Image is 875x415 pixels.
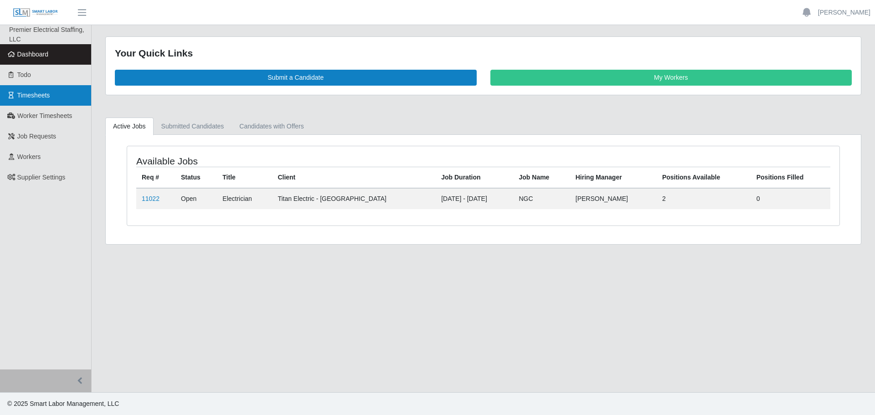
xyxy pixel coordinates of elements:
[436,167,513,188] th: Job Duration
[217,188,272,209] td: Electrician
[154,118,232,135] a: Submitted Candidates
[570,188,657,209] td: [PERSON_NAME]
[142,195,160,202] a: 11022
[436,188,513,209] td: [DATE] - [DATE]
[136,155,417,167] h4: Available Jobs
[17,174,66,181] span: Supplier Settings
[136,167,175,188] th: Req #
[232,118,311,135] a: Candidates with Offers
[17,112,72,119] span: Worker Timesheets
[9,26,84,43] span: Premier Electrical Staffing, LLC
[272,188,436,209] td: Titan Electric - [GEOGRAPHIC_DATA]
[272,167,436,188] th: Client
[13,8,58,18] img: SLM Logo
[175,167,217,188] th: Status
[17,71,31,78] span: Todo
[490,70,852,86] a: My Workers
[818,8,870,17] a: [PERSON_NAME]
[17,153,41,160] span: Workers
[514,188,570,209] td: NGC
[17,51,49,58] span: Dashboard
[657,167,751,188] th: Positions Available
[17,92,50,99] span: Timesheets
[751,188,830,209] td: 0
[217,167,272,188] th: Title
[570,167,657,188] th: Hiring Manager
[514,167,570,188] th: Job Name
[115,70,477,86] a: Submit a Candidate
[657,188,751,209] td: 2
[115,46,852,61] div: Your Quick Links
[175,188,217,209] td: Open
[105,118,154,135] a: Active Jobs
[17,133,57,140] span: Job Requests
[7,400,119,407] span: © 2025 Smart Labor Management, LLC
[751,167,830,188] th: Positions Filled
